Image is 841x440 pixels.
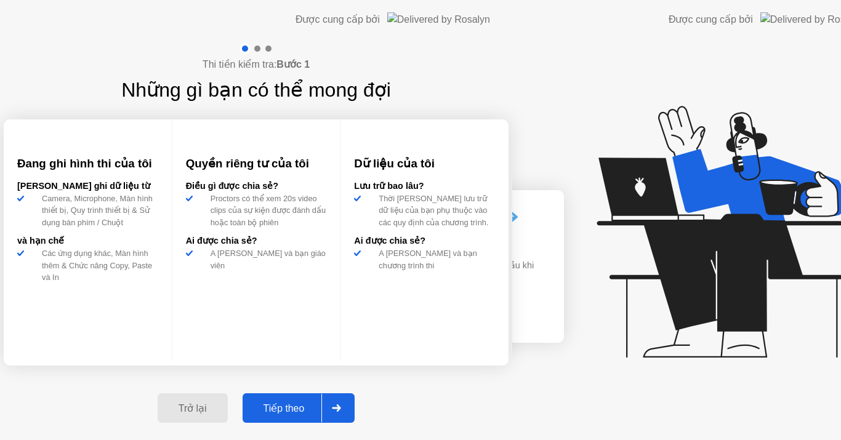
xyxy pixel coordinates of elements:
[37,193,158,228] div: Camera, Microphone, Màn hình thiết bị, Quy trình thiết bị & Sử dụng bàn phím / Chuột
[374,247,495,271] div: A [PERSON_NAME] và bạn chương trình thi
[17,234,158,248] div: và hạn chế
[186,155,327,172] h3: Quyền riêng tư của tôi
[17,155,158,172] h3: Đang ghi hình thi của tôi
[669,12,753,27] div: Được cung cấp bởi
[354,180,495,193] div: Lưu trữ bao lâu?
[186,180,327,193] div: Điều gì được chia sẻ?
[206,193,327,228] div: Proctors có thể xem 20s video clips của sự kiện được đánh dấu hoặc toàn bộ phiên
[37,247,158,283] div: Các ứng dụng khác, Màn hình thêm & Chức năng Copy, Paste và In
[387,12,490,26] img: Delivered by Rosalyn
[158,393,228,423] button: Trở lại
[296,12,380,27] div: Được cung cấp bởi
[246,402,322,414] div: Tiếp theo
[374,193,495,228] div: Thời [PERSON_NAME] lưu trữ dữ liệu của bạn phụ thuộc vào các quy định của chương trình.
[243,393,355,423] button: Tiếp theo
[161,402,224,414] div: Trở lại
[121,75,391,105] h1: Những gì bạn có thể mong đợi
[354,234,495,248] div: Ai được chia sẻ?
[17,180,158,193] div: [PERSON_NAME] ghi dữ liệu từ
[354,155,495,172] h3: Dữ liệu của tôi
[203,57,310,72] h4: Thi tiền kiểm tra:
[186,234,327,248] div: Ai được chia sẻ?
[206,247,327,271] div: A [PERSON_NAME] và bạn giáo viên
[276,59,310,70] b: Bước 1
